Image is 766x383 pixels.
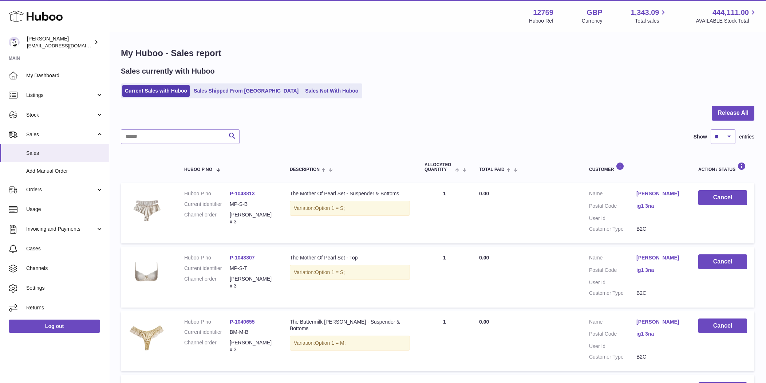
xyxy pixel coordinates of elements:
[589,162,684,172] div: Customer
[636,290,684,297] dd: B2C
[589,279,636,286] dt: User Id
[290,336,410,351] div: Variation:
[636,318,684,325] a: [PERSON_NAME]
[128,190,165,227] img: 127591749564598.png
[184,201,230,208] dt: Current identifier
[230,265,275,272] dd: MP-S-T
[631,8,668,24] a: 1,343.09 Total sales
[26,112,96,118] span: Stock
[26,92,96,99] span: Listings
[230,339,275,353] dd: [PERSON_NAME] x 3
[696,17,757,24] span: AVAILABLE Stock Total
[589,343,636,350] dt: User Id
[230,201,275,208] dd: MP-S-B
[290,318,410,332] div: The Buttermilk [PERSON_NAME] - Suspender & Bottoms
[636,267,684,274] a: ig1 3na
[589,215,636,222] dt: User Id
[26,206,103,213] span: Usage
[589,254,636,263] dt: Name
[636,353,684,360] dd: B2C
[589,226,636,232] dt: Customer Type
[184,167,212,172] span: Huboo P no
[128,318,165,355] img: 127591749564453.png
[479,255,489,261] span: 0.00
[26,304,103,311] span: Returns
[698,318,747,333] button: Cancel
[712,106,754,121] button: Release All
[479,167,505,172] span: Total paid
[184,329,230,336] dt: Current identifier
[712,8,749,17] span: 444,111.00
[290,190,410,197] div: The Mother Of Pearl Set - Suspender & Bottoms
[529,17,553,24] div: Huboo Ref
[589,318,636,327] dt: Name
[230,329,275,336] dd: BM-M-B
[230,275,275,289] dd: [PERSON_NAME] x 3
[589,267,636,275] dt: Postal Code
[184,190,230,197] dt: Huboo P no
[9,37,20,48] img: sofiapanwar@unndr.com
[635,17,667,24] span: Total sales
[184,339,230,353] dt: Channel order
[582,17,603,24] div: Currency
[184,211,230,225] dt: Channel order
[290,254,410,261] div: The Mother Of Pearl Set - Top
[636,226,684,232] dd: B2C
[184,318,230,325] dt: Huboo P no
[315,269,345,275] span: Option 1 = S;
[479,191,489,196] span: 0.00
[184,254,230,261] dt: Huboo P no
[290,201,410,216] div: Variation:
[479,319,489,325] span: 0.00
[694,133,707,140] label: Show
[636,190,684,197] a: [PERSON_NAME]
[696,8,757,24] a: 444,111.00 AVAILABLE Stock Total
[121,47,754,59] h1: My Huboo - Sales report
[26,150,103,157] span: Sales
[26,72,103,79] span: My Dashboard
[636,203,684,210] a: ig1 3na
[636,254,684,261] a: [PERSON_NAME]
[122,85,190,97] a: Current Sales with Huboo
[121,66,215,76] h2: Sales currently with Huboo
[27,35,92,49] div: [PERSON_NAME]
[26,131,96,138] span: Sales
[425,163,453,172] span: ALLOCATED Quantity
[26,186,96,193] span: Orders
[230,211,275,225] dd: [PERSON_NAME] x 3
[698,162,747,172] div: Action / Status
[589,190,636,199] dt: Name
[589,290,636,297] dt: Customer Type
[230,319,255,325] a: P-1040655
[184,275,230,289] dt: Channel order
[417,183,472,243] td: 1
[739,133,754,140] span: entries
[315,205,345,211] span: Option 1 = S;
[587,8,602,17] strong: GBP
[303,85,361,97] a: Sales Not With Huboo
[589,353,636,360] dt: Customer Type
[27,43,107,48] span: [EMAIL_ADDRESS][DOMAIN_NAME]
[698,190,747,205] button: Cancel
[417,311,472,372] td: 1
[589,203,636,211] dt: Postal Code
[9,320,100,333] a: Log out
[26,226,96,232] span: Invoicing and Payments
[26,245,103,252] span: Cases
[636,331,684,337] a: ig1 3na
[315,340,346,346] span: Option 1 = M;
[631,8,659,17] span: 1,343.09
[698,254,747,269] button: Cancel
[191,85,301,97] a: Sales Shipped From [GEOGRAPHIC_DATA]
[417,247,472,308] td: 1
[290,265,410,280] div: Variation:
[230,191,255,196] a: P-1043813
[128,254,165,291] img: 127591749564527.png
[184,265,230,272] dt: Current identifier
[26,168,103,175] span: Add Manual Order
[26,285,103,292] span: Settings
[290,167,320,172] span: Description
[230,255,255,261] a: P-1043807
[589,331,636,339] dt: Postal Code
[533,8,553,17] strong: 12759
